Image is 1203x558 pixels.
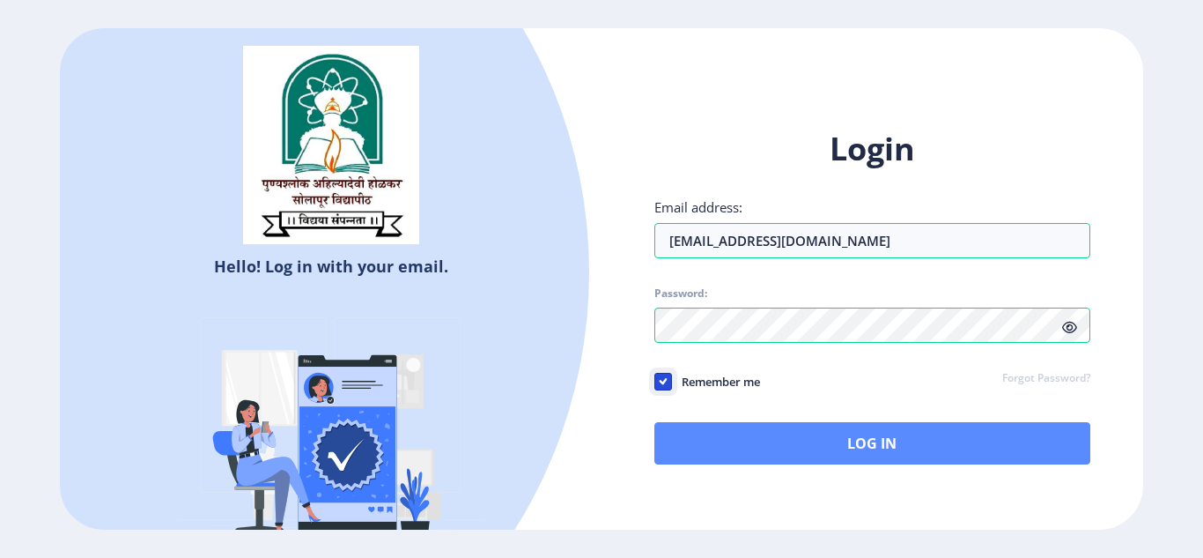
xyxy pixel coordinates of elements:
label: Email address: [654,198,742,216]
button: Log In [654,422,1090,465]
h1: Login [654,128,1090,170]
label: Password: [654,286,707,301]
input: Email address [654,223,1090,258]
span: Remember me [672,371,760,392]
img: sulogo.png [243,46,419,245]
a: Forgot Password? [1002,371,1090,387]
